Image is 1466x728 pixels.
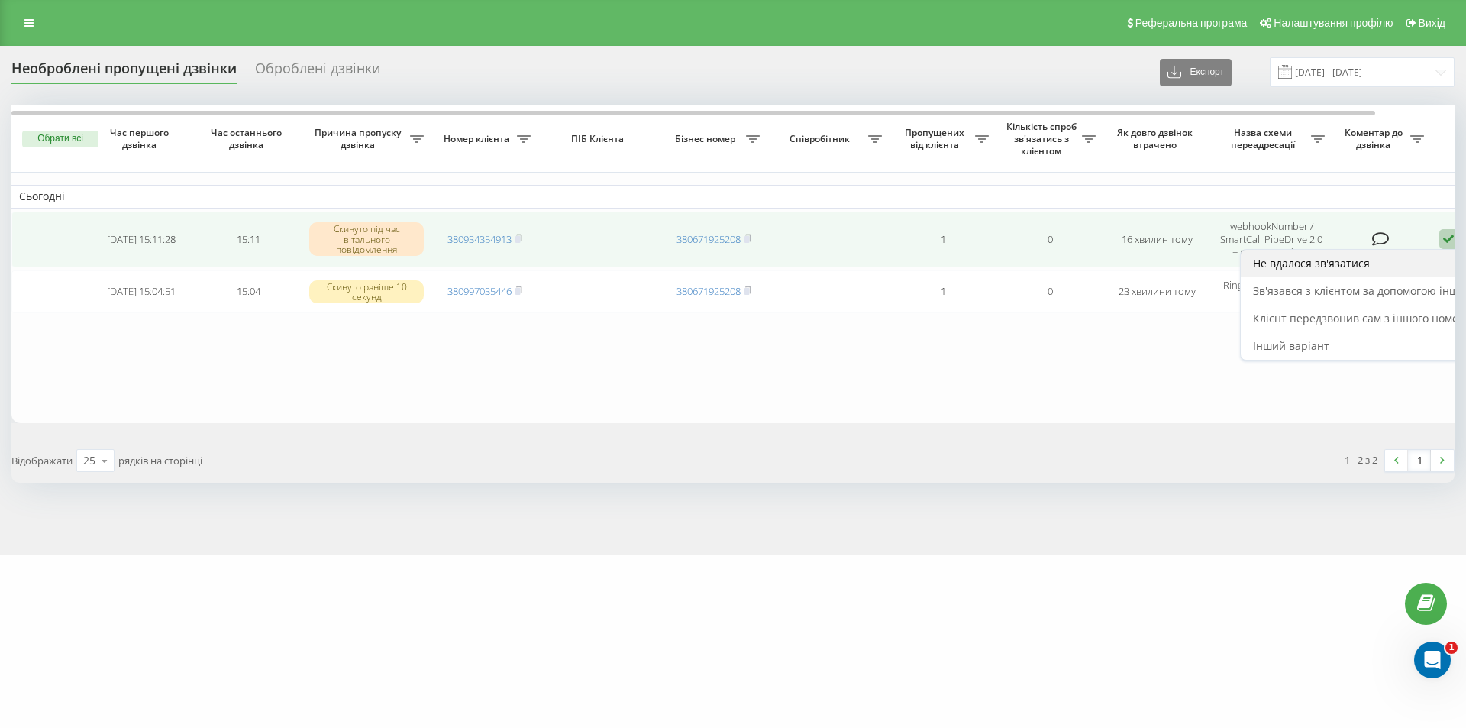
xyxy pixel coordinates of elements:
span: Співробітник [775,133,868,145]
span: Бізнес номер [668,133,746,145]
div: 25 [83,453,95,468]
span: Реферальна програма [1135,17,1248,29]
td: 1 [890,212,996,267]
span: Час першого дзвінка [100,127,182,150]
span: Інший варіант [1253,338,1329,353]
td: [DATE] 15:11:28 [88,212,195,267]
td: webhookNumber / SmartCall PipeDrive 2.0 + черга (random) [1210,212,1332,267]
td: Ringostat responsible manager [1210,270,1332,313]
a: 380671925208 [676,284,741,298]
span: рядків на сторінці [118,454,202,468]
div: Скинуто раніше 10 секунд [309,280,424,303]
span: Налаштування профілю [1274,17,1393,29]
div: Необроблені пропущені дзвінки [11,60,237,84]
div: Скинуто під час вітального повідомлення [309,222,424,256]
span: Причина пропуску дзвінка [309,127,410,150]
td: 0 [996,212,1103,267]
span: Коментар до дзвінка [1340,127,1410,150]
span: Не вдалося зв'язатися [1253,256,1370,270]
span: Назва схеми переадресації [1218,127,1311,150]
iframe: Intercom live chat [1414,642,1451,678]
span: Як довго дзвінок втрачено [1116,127,1198,150]
td: 1 [890,270,996,313]
div: 1 - 2 з 2 [1345,452,1377,468]
td: 15:04 [195,270,302,313]
a: 380997035446 [447,284,512,298]
span: ПІБ Клієнта [551,133,647,145]
span: Відображати [11,454,73,468]
td: 0 [996,270,1103,313]
div: Оброблені дзвінки [255,60,380,84]
span: Номер клієнта [439,133,517,145]
td: 23 хвилини тому [1103,270,1210,313]
span: Вихід [1419,17,1445,29]
a: 380934354913 [447,232,512,246]
td: 16 хвилин тому [1103,212,1210,267]
span: Пропущених від клієнта [897,127,975,150]
a: 380671925208 [676,232,741,246]
button: Експорт [1160,59,1232,86]
button: Обрати всі [22,131,98,147]
span: 1 [1445,642,1458,654]
td: 15:11 [195,212,302,267]
td: [DATE] 15:04:51 [88,270,195,313]
span: Кількість спроб зв'язатись з клієнтом [1004,121,1082,157]
span: Час останнього дзвінка [207,127,289,150]
a: 1 [1408,450,1431,471]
